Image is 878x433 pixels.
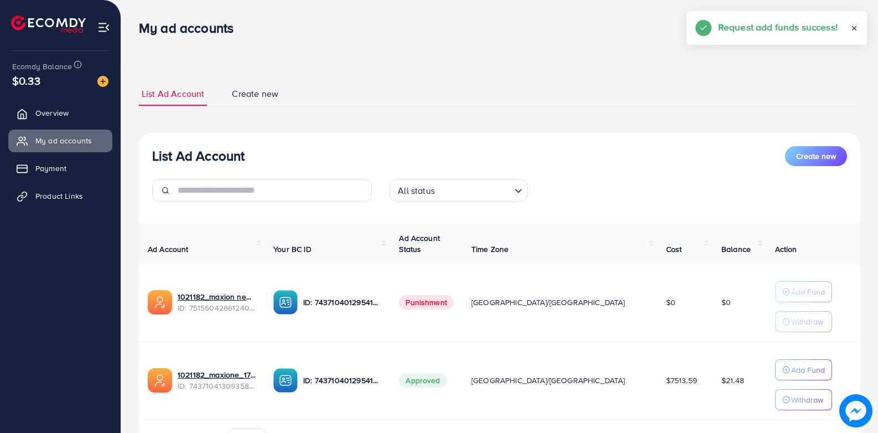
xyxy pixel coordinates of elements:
span: Your BC ID [273,244,311,255]
p: ID: 7437104012954140673 [303,296,381,309]
span: [GEOGRAPHIC_DATA]/[GEOGRAPHIC_DATA] [471,297,625,308]
h3: My ad accounts [139,20,242,36]
a: Product Links [8,185,112,207]
a: 1021182_maxione_1731585765963 [178,369,256,380]
h3: List Ad Account [152,148,245,164]
button: Create new [785,146,847,166]
div: <span class='underline'>1021182_maxione_1731585765963</span></br>7437104130935898113 [178,369,256,392]
a: 1021182_maxion new 2nd_1749839824416 [178,291,256,302]
span: Product Links [35,190,83,202]
span: Time Zone [471,244,508,255]
img: logo [11,16,86,33]
button: Withdraw [775,311,832,332]
span: ID: 7437104130935898113 [178,380,256,391]
img: menu [97,21,110,34]
span: List Ad Account [142,87,204,100]
a: Overview [8,102,112,124]
span: Ad Account Status [399,233,440,255]
span: Punishment [399,295,454,310]
a: Payment [8,157,112,179]
span: All status [396,183,437,199]
img: ic-ba-acc.ded83a64.svg [273,368,298,393]
p: Add Fund [791,285,825,298]
p: Withdraw [791,315,823,328]
button: Withdraw [775,389,832,410]
input: Search for option [438,181,510,199]
span: Ecomdy Balance [12,61,72,72]
span: Cost [666,244,682,255]
img: ic-ads-acc.e4c84228.svg [148,290,172,315]
p: Withdraw [791,393,823,406]
span: My ad accounts [35,135,92,146]
span: $7513.59 [666,375,697,386]
span: Action [775,244,797,255]
span: $0 [666,297,676,308]
a: My ad accounts [8,130,112,152]
img: ic-ads-acc.e4c84228.svg [148,368,172,393]
span: Overview [35,107,69,118]
button: Add Fund [775,359,832,380]
p: Add Fund [791,363,825,377]
span: Create new [796,151,836,162]
span: [GEOGRAPHIC_DATA]/[GEOGRAPHIC_DATA] [471,375,625,386]
span: $0 [721,297,731,308]
div: Search for option [389,179,528,202]
img: ic-ba-acc.ded83a64.svg [273,290,298,315]
img: image [97,76,108,87]
span: Ad Account [148,244,189,255]
div: <span class='underline'>1021182_maxion new 2nd_1749839824416</span></br>7515504266124050440 [178,291,256,314]
span: $0.33 [12,73,40,89]
span: ID: 7515504266124050440 [178,302,256,313]
span: Balance [721,244,751,255]
span: Create new [232,87,278,100]
img: image [839,394,872,427]
span: $21.48 [721,375,744,386]
h5: Request add funds success! [718,20,838,34]
p: ID: 7437104012954140673 [303,374,381,387]
span: Approved [399,373,446,388]
button: Add Fund [775,281,832,302]
span: Payment [35,163,66,174]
